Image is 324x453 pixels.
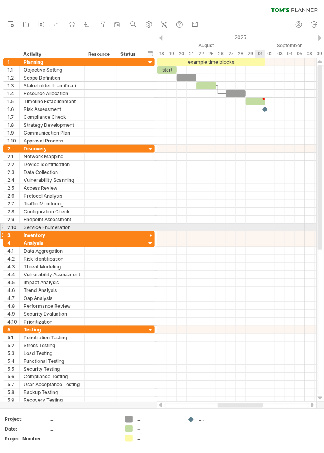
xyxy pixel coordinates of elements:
div: Traffic Monitoring [24,200,80,207]
div: 1.4 [7,90,19,97]
div: 4.8 [7,302,19,310]
div: 5.5 [7,365,19,373]
div: 5 [7,326,19,333]
div: Monday, 25 August 2025 [206,50,216,58]
div: Access Review [24,184,80,192]
div: 2.7 [7,200,19,207]
div: 5.4 [7,357,19,365]
div: 1.1 [7,66,19,74]
div: Monday, 18 August 2025 [157,50,167,58]
div: Performance Review [24,302,80,310]
div: 5.3 [7,349,19,357]
div: 2.2 [7,161,19,168]
div: Project Number [5,436,48,442]
div: Project: [5,416,48,423]
div: Service Enumeration [24,224,80,231]
div: 1.7 [7,113,19,121]
div: Tuesday, 2 September 2025 [265,50,275,58]
div: 2.6 [7,192,19,200]
div: 2.8 [7,208,19,215]
div: 1.10 [7,137,19,144]
div: 3 [7,231,19,239]
div: Objective Setting [24,66,80,74]
div: Configuration Check [24,208,80,215]
div: Compliance Testing [24,373,80,381]
div: Security Evaluation [24,310,80,318]
div: Endpoint Assessment [24,216,80,223]
div: 1.5 [7,98,19,105]
div: 1.6 [7,105,19,113]
div: Resource Allocation [24,90,80,97]
div: Threat Modeling [24,263,80,270]
div: 4.2 [7,255,19,263]
div: Compliance Check [24,113,80,121]
div: example time blocks: [157,58,265,66]
div: Gap Analysis [24,294,80,302]
div: 4.10 [7,318,19,325]
div: Vulnerability Assessment [24,271,80,278]
div: Wednesday, 20 August 2025 [177,50,187,58]
div: Approval Process [24,137,80,144]
div: Thursday, 21 August 2025 [187,50,196,58]
div: Device Identification [24,161,80,168]
div: 4 [7,239,19,247]
div: .... [137,425,180,432]
div: .... [50,426,116,433]
div: 4.9 [7,310,19,318]
div: 2.9 [7,216,19,223]
div: Planning [24,58,80,66]
div: 1.2 [7,74,19,81]
div: Friday, 29 August 2025 [246,50,255,58]
div: Recovery Testing [24,397,80,404]
div: 2.3 [7,168,19,176]
div: Stress Testing [24,342,80,349]
div: Status [120,50,138,58]
div: 4.4 [7,271,19,278]
div: Analysis [24,239,80,247]
div: .... [199,416,242,423]
div: 2.10 [7,224,19,231]
div: 1.9 [7,129,19,137]
div: Security Testing [24,365,80,373]
div: Penetration Testing [24,334,80,341]
div: 2.5 [7,184,19,192]
div: Timeline Establishment [24,98,80,105]
div: .... [137,435,180,442]
div: .... [50,436,116,442]
div: Tuesday, 26 August 2025 [216,50,226,58]
div: Stakeholder Identification [24,82,80,89]
div: Discovery [24,145,80,152]
div: Testing [24,326,80,333]
div: Scope Definition [24,74,80,81]
div: Monday, 1 September 2025 [255,50,265,58]
div: 5.1 [7,334,19,341]
div: 2.4 [7,176,19,184]
div: Monday, 8 September 2025 [305,50,315,58]
div: 4.6 [7,287,19,294]
div: Data Aggregation [24,247,80,255]
div: Tuesday, 19 August 2025 [167,50,177,58]
div: 1.3 [7,82,19,89]
div: Strategy Development [24,121,80,129]
div: Network Mapping [24,153,80,160]
div: Data Collection [24,168,80,176]
div: Trend Analysis [24,287,80,294]
div: start [157,66,177,74]
div: Wednesday, 27 August 2025 [226,50,236,58]
div: Risk Identification [24,255,80,263]
div: 4.5 [7,279,19,286]
div: .... [137,416,180,423]
div: 4.7 [7,294,19,302]
div: Communication Plan [24,129,80,137]
div: Functional Testing [24,357,80,365]
div: .... [50,416,116,423]
div: Friday, 5 September 2025 [295,50,305,58]
div: 5.2 [7,342,19,349]
div: Thursday, 4 September 2025 [285,50,295,58]
div: Prioritization [24,318,80,325]
div: 4.1 [7,247,19,255]
div: Impact Analysis [24,279,80,286]
div: 1.8 [7,121,19,129]
div: 2.1 [7,153,19,160]
div: User Acceptance Testing [24,381,80,388]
